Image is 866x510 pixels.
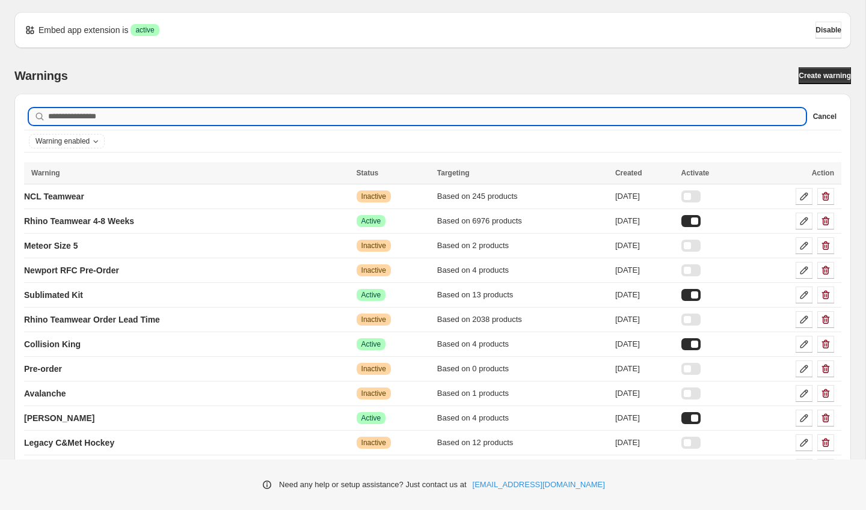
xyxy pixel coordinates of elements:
div: Based on 4 products [437,264,608,276]
p: Collision King [24,338,81,350]
span: Activate [681,169,710,177]
span: Cancel [813,112,837,121]
span: Inactive [361,192,386,201]
button: Cancel [813,109,837,124]
p: NCL Teamwear [24,190,84,202]
a: Collision King [24,335,81,354]
span: Targeting [437,169,470,177]
div: [DATE] [615,387,674,399]
p: Meteor Size 5 [24,240,78,252]
div: Based on 6976 products [437,215,608,227]
span: Inactive [361,364,386,374]
p: Sublimated Kit [24,289,83,301]
div: Based on 2038 products [437,314,608,326]
p: [PERSON_NAME] [24,412,94,424]
div: Based on 4 products [437,338,608,350]
a: Vortex [24,458,50,477]
a: Create warning [799,67,851,84]
button: Disable [815,22,841,38]
a: Meteor Size 5 [24,236,78,255]
span: Active [361,339,381,349]
span: Created [615,169,642,177]
div: Based on 0 products [437,363,608,375]
span: Inactive [361,389,386,398]
div: Based on 1 products [437,387,608,399]
p: Avalanche [24,387,66,399]
span: Disable [815,25,841,35]
span: Action [812,169,834,177]
span: Inactive [361,315,386,324]
span: Create warning [799,71,851,80]
a: Rhino Teamwear Order Lead Time [24,310,160,329]
div: [DATE] [615,215,674,227]
div: [DATE] [615,190,674,202]
a: Rhino Teamwear 4-8 Weeks [24,211,134,231]
div: Based on 245 products [437,190,608,202]
p: Rhino Teamwear 4-8 Weeks [24,215,134,227]
div: [DATE] [615,412,674,424]
div: [DATE] [615,363,674,375]
div: [DATE] [615,240,674,252]
a: Avalanche [24,384,66,403]
div: Based on 4 products [437,412,608,424]
a: Legacy C&Met Hockey [24,433,114,452]
div: Based on 13 products [437,289,608,301]
span: Active [361,290,381,300]
span: Active [361,216,381,226]
div: [DATE] [615,314,674,326]
p: Rhino Teamwear Order Lead Time [24,314,160,326]
span: Inactive [361,266,386,275]
button: Warning enabled [29,135,104,148]
span: Inactive [361,241,386,250]
p: Embed app extension is [38,24,128,36]
a: Newport RFC Pre-Order [24,261,119,280]
p: Legacy C&Met Hockey [24,437,114,449]
div: [DATE] [615,264,674,276]
div: [DATE] [615,338,674,350]
div: [DATE] [615,437,674,449]
span: Inactive [361,438,386,448]
a: [PERSON_NAME] [24,408,94,428]
div: [DATE] [615,289,674,301]
div: Based on 2 products [437,240,608,252]
h2: Warnings [14,68,68,83]
div: Based on 12 products [437,437,608,449]
p: Newport RFC Pre-Order [24,264,119,276]
p: Pre-order [24,363,62,375]
span: Status [357,169,379,177]
span: Warning [31,169,60,177]
a: Sublimated Kit [24,285,83,305]
a: NCL Teamwear [24,187,84,206]
span: Active [361,413,381,423]
a: Pre-order [24,359,62,378]
span: Warning enabled [35,136,90,146]
span: active [135,25,154,35]
a: [EMAIL_ADDRESS][DOMAIN_NAME] [473,479,605,491]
